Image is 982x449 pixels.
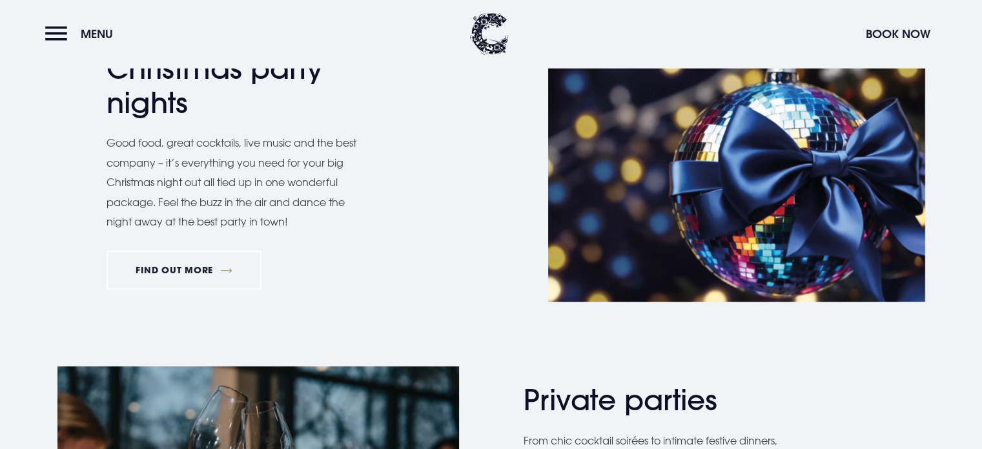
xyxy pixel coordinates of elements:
[81,26,113,41] span: Menu
[470,13,509,55] img: Clandeboye Lodge
[107,52,358,120] h2: Christmas party nights
[548,50,925,302] img: Hotel Christmas in Northern Ireland
[524,383,775,417] h2: Private parties
[107,133,371,231] p: Good food, great cocktails, live music and the best company – it’s everything you need for your b...
[859,20,937,48] button: Book Now
[45,20,119,48] button: Menu
[107,251,262,289] a: FIND OUT MORE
